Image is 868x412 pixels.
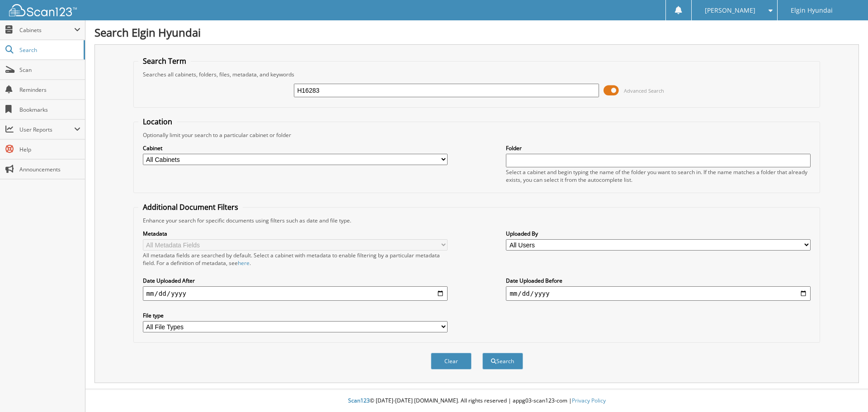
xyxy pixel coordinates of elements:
div: Select a cabinet and begin typing the name of the folder you want to search in. If the name match... [506,168,811,184]
span: Cabinets [19,26,74,34]
div: Searches all cabinets, folders, files, metadata, and keywords [138,71,816,78]
button: Clear [431,353,472,369]
img: scan123-logo-white.svg [9,4,77,16]
span: Scan [19,66,80,74]
span: Announcements [19,166,80,173]
label: Cabinet [143,144,448,152]
legend: Search Term [138,56,191,66]
label: Uploaded By [506,230,811,237]
div: © [DATE]-[DATE] [DOMAIN_NAME]. All rights reserved | appg03-scan123-com | [85,390,868,412]
a: Privacy Policy [572,397,606,404]
input: start [143,286,448,301]
label: Date Uploaded After [143,277,448,284]
span: Help [19,146,80,153]
span: Bookmarks [19,106,80,114]
span: Advanced Search [624,87,664,94]
span: User Reports [19,126,74,133]
div: All metadata fields are searched by default. Select a cabinet with metadata to enable filtering b... [143,251,448,267]
label: File type [143,312,448,319]
legend: Location [138,117,177,127]
label: Folder [506,144,811,152]
span: [PERSON_NAME] [705,8,755,13]
h1: Search Elgin Hyundai [94,25,859,40]
legend: Additional Document Filters [138,202,243,212]
button: Search [482,353,523,369]
iframe: Chat Widget [823,369,868,412]
label: Date Uploaded Before [506,277,811,284]
div: Enhance your search for specific documents using filters such as date and file type. [138,217,816,224]
a: here [238,259,250,267]
span: Elgin Hyundai [791,8,833,13]
span: Reminders [19,86,80,94]
label: Metadata [143,230,448,237]
input: end [506,286,811,301]
span: Scan123 [348,397,370,404]
div: Optionally limit your search to a particular cabinet or folder [138,131,816,139]
span: Search [19,46,79,54]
